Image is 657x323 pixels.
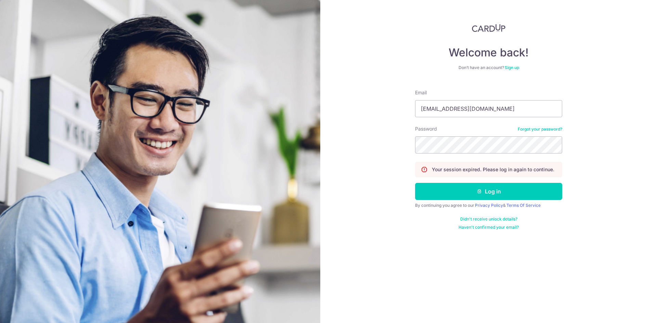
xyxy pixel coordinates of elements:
img: CardUp Logo [472,24,505,32]
h4: Welcome back! [415,46,562,59]
a: Haven't confirmed your email? [459,225,519,230]
input: Enter your Email [415,100,562,117]
label: Email [415,89,427,96]
div: By continuing you agree to our & [415,203,562,208]
button: Log in [415,183,562,200]
p: Your session expired. Please log in again to continue. [432,166,554,173]
a: Terms Of Service [506,203,541,208]
a: Privacy Policy [475,203,503,208]
label: Password [415,125,437,132]
div: Don’t have an account? [415,65,562,70]
a: Sign up [505,65,519,70]
a: Forgot your password? [518,126,562,132]
a: Didn't receive unlock details? [460,216,517,222]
